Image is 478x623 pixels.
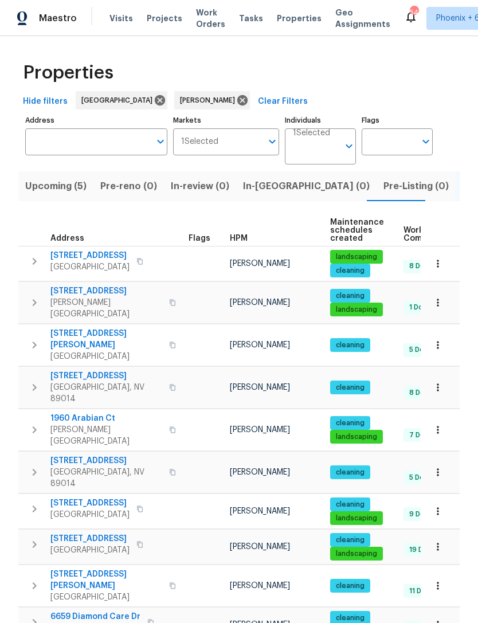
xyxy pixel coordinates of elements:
[50,234,84,242] span: Address
[171,178,229,194] span: In-review (0)
[152,134,169,150] button: Open
[50,328,162,351] span: [STREET_ADDRESS][PERSON_NAME]
[25,117,167,124] label: Address
[173,117,280,124] label: Markets
[331,432,382,442] span: landscaping
[405,545,441,555] span: 19 Done
[331,613,369,623] span: cleaning
[174,91,250,109] div: [PERSON_NAME]
[405,388,438,398] span: 8 Done
[331,252,382,262] span: landscaping
[189,234,210,242] span: Flags
[405,261,438,271] span: 8 Done
[25,178,87,194] span: Upcoming (5)
[23,67,113,79] span: Properties
[50,455,162,467] span: [STREET_ADDRESS]
[50,424,162,447] span: [PERSON_NAME][GEOGRAPHIC_DATA]
[76,91,167,109] div: [GEOGRAPHIC_DATA]
[331,305,382,315] span: landscaping
[341,138,357,154] button: Open
[81,95,157,106] span: [GEOGRAPHIC_DATA]
[239,14,263,22] span: Tasks
[418,134,434,150] button: Open
[230,234,248,242] span: HPM
[335,7,390,30] span: Geo Assignments
[50,370,162,382] span: [STREET_ADDRESS]
[18,91,72,112] button: Hide filters
[405,473,437,483] span: 5 Done
[50,533,130,544] span: [STREET_ADDRESS]
[293,128,330,138] span: 1 Selected
[331,549,382,559] span: landscaping
[405,345,437,355] span: 5 Done
[405,303,436,312] span: 1 Done
[39,13,77,24] span: Maestro
[362,117,433,124] label: Flags
[50,285,162,297] span: [STREET_ADDRESS]
[405,586,439,596] span: 11 Done
[50,569,162,591] span: [STREET_ADDRESS][PERSON_NAME]
[230,426,290,434] span: [PERSON_NAME]
[50,297,162,320] span: [PERSON_NAME][GEOGRAPHIC_DATA]
[196,7,225,30] span: Work Orders
[331,383,369,393] span: cleaning
[50,467,162,489] span: [GEOGRAPHIC_DATA], NV 89014
[331,581,369,591] span: cleaning
[50,261,130,273] span: [GEOGRAPHIC_DATA]
[264,134,280,150] button: Open
[230,260,290,268] span: [PERSON_NAME]
[331,535,369,545] span: cleaning
[230,299,290,307] span: [PERSON_NAME]
[405,430,438,440] span: 7 Done
[405,510,438,519] span: 9 Done
[50,351,162,362] span: [GEOGRAPHIC_DATA]
[403,226,476,242] span: Work Order Completion
[50,611,140,622] span: 6659 Diamond Care Dr
[23,95,68,109] span: Hide filters
[230,468,290,476] span: [PERSON_NAME]
[331,468,369,477] span: cleaning
[230,383,290,391] span: [PERSON_NAME]
[330,218,384,242] span: Maintenance schedules created
[50,413,162,424] span: 1960 Arabian Ct
[50,509,130,520] span: [GEOGRAPHIC_DATA]
[100,178,157,194] span: Pre-reno (0)
[331,500,369,510] span: cleaning
[410,7,418,18] div: 54
[50,544,130,556] span: [GEOGRAPHIC_DATA]
[50,250,130,261] span: [STREET_ADDRESS]
[181,137,218,147] span: 1 Selected
[50,382,162,405] span: [GEOGRAPHIC_DATA], NV 89014
[331,340,369,350] span: cleaning
[230,543,290,551] span: [PERSON_NAME]
[243,178,370,194] span: In-[GEOGRAPHIC_DATA] (0)
[331,418,369,428] span: cleaning
[331,266,369,276] span: cleaning
[180,95,240,106] span: [PERSON_NAME]
[285,117,356,124] label: Individuals
[147,13,182,24] span: Projects
[230,507,290,515] span: [PERSON_NAME]
[109,13,133,24] span: Visits
[331,514,382,523] span: landscaping
[50,497,130,509] span: [STREET_ADDRESS]
[230,341,290,349] span: [PERSON_NAME]
[277,13,322,24] span: Properties
[383,178,449,194] span: Pre-Listing (0)
[258,95,308,109] span: Clear Filters
[253,91,312,112] button: Clear Filters
[331,291,369,301] span: cleaning
[230,582,290,590] span: [PERSON_NAME]
[50,591,162,603] span: [GEOGRAPHIC_DATA]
